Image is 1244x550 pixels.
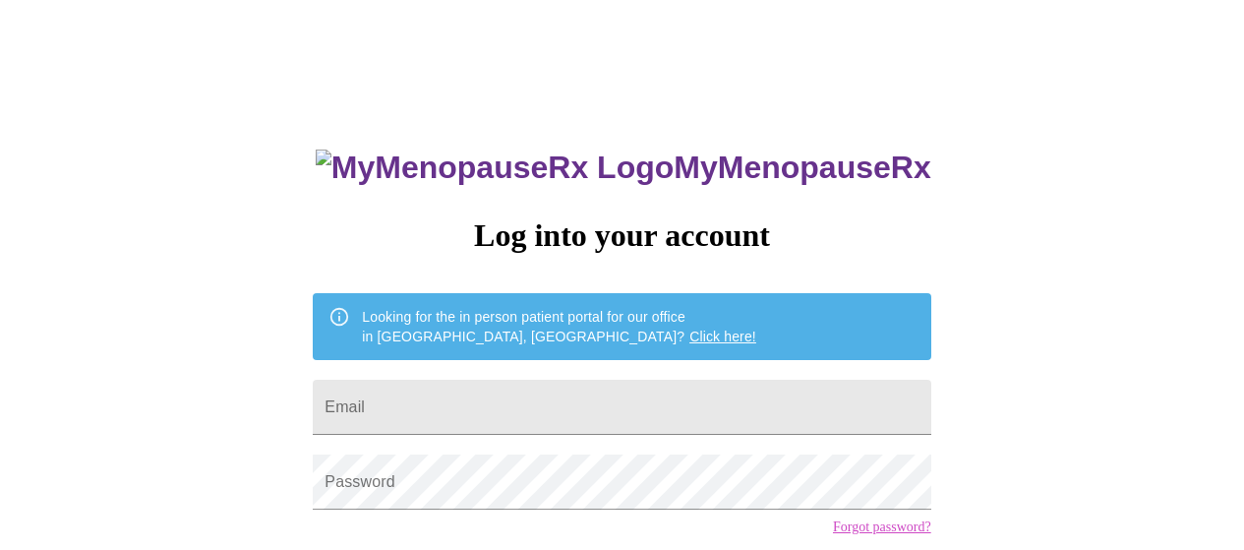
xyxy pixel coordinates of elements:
[362,299,756,354] div: Looking for the in person patient portal for our office in [GEOGRAPHIC_DATA], [GEOGRAPHIC_DATA]?
[313,217,930,254] h3: Log into your account
[316,150,931,186] h3: MyMenopauseRx
[833,519,931,535] a: Forgot password?
[689,329,756,344] a: Click here!
[316,150,674,186] img: MyMenopauseRx Logo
